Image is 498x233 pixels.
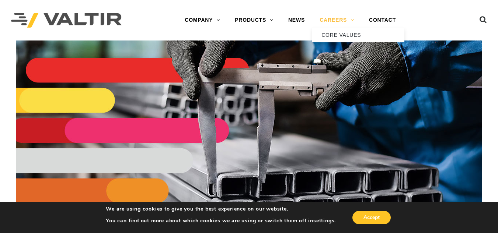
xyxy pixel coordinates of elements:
button: Accept [352,211,391,224]
button: settings [313,218,334,224]
a: CORE VALUES [312,28,404,42]
a: PRODUCTS [227,13,281,28]
img: Valtir [11,13,122,28]
img: Header_VALUES [16,40,482,224]
a: NEWS [281,13,312,28]
a: COMPANY [177,13,227,28]
p: You can find out more about which cookies we are using or switch them off in . [106,218,336,224]
a: CONTACT [362,13,403,28]
a: CAREERS [312,13,362,28]
p: We are using cookies to give you the best experience on our website. [106,206,336,212]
